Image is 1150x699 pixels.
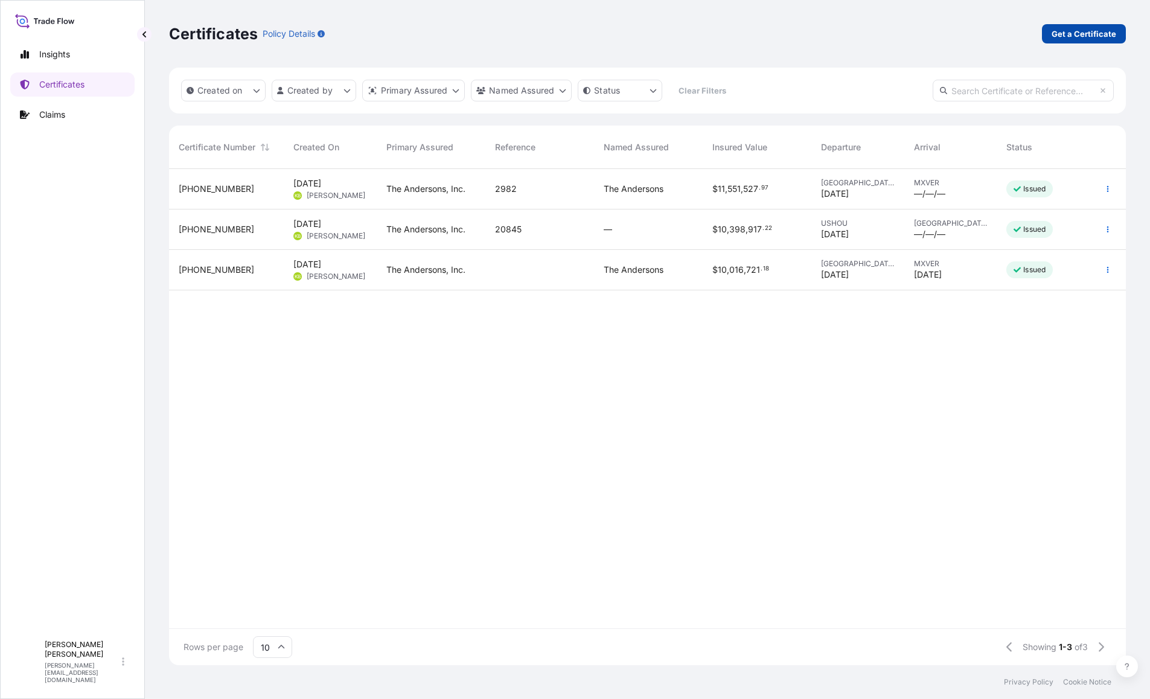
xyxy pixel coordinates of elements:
span: Showing [1023,641,1056,653]
span: [DATE] [821,228,849,240]
span: [PERSON_NAME] [307,191,365,200]
a: Get a Certificate [1042,24,1126,43]
p: Privacy Policy [1004,677,1053,687]
p: Named Assured [489,85,554,97]
span: The Andersons, Inc. [386,183,465,195]
span: The Andersons, Inc. [386,264,465,276]
span: Created On [293,141,339,153]
span: Reference [495,141,535,153]
a: Cookie Notice [1063,677,1111,687]
span: , [725,185,727,193]
span: Rows per page [184,641,243,653]
span: 527 [743,185,758,193]
span: KB [295,190,301,202]
p: Issued [1023,265,1046,275]
button: distributor Filter options [362,80,465,101]
button: Sort [258,140,272,155]
span: — [604,223,612,235]
span: [DATE] [293,258,321,270]
span: , [727,225,729,234]
p: Status [594,85,620,97]
span: [PERSON_NAME] [307,231,365,241]
span: T [24,656,31,668]
span: [GEOGRAPHIC_DATA] [821,259,895,269]
p: Claims [39,109,65,121]
span: , [746,225,748,234]
span: MXVER [914,178,988,188]
span: Named Assured [604,141,669,153]
span: [PHONE_NUMBER] [179,223,254,235]
span: 1-3 [1059,641,1072,653]
span: Departure [821,141,861,153]
span: 721 [746,266,760,274]
span: [PERSON_NAME] [307,272,365,281]
p: Primary Assured [381,85,447,97]
span: —/—/— [914,188,945,200]
span: 11 [718,185,725,193]
span: [DATE] [293,218,321,230]
a: Certificates [10,72,135,97]
button: Clear Filters [668,81,736,100]
span: 97 [761,186,768,190]
span: $ [712,266,718,274]
span: 398 [729,225,746,234]
span: MXVER [914,259,988,269]
span: 2982 [495,183,517,195]
p: Issued [1023,184,1046,194]
span: 016 [729,266,744,274]
p: Issued [1023,225,1046,234]
p: Insights [39,48,70,60]
span: —/—/— [914,228,945,240]
span: The Andersons, Inc. [386,223,465,235]
p: [PERSON_NAME] [PERSON_NAME] [45,640,120,659]
span: , [741,185,743,193]
button: createdBy Filter options [272,80,356,101]
span: [DATE] [914,269,942,281]
span: Insured Value [712,141,767,153]
p: Certificates [169,24,258,43]
span: of 3 [1075,641,1088,653]
span: [DATE] [821,188,849,200]
span: 22 [765,226,772,231]
span: 20845 [495,223,522,235]
span: 10 [718,225,727,234]
span: [PHONE_NUMBER] [179,264,254,276]
span: [GEOGRAPHIC_DATA] [821,178,895,188]
span: . [762,226,764,231]
span: KB [295,230,301,242]
span: The Andersons [604,264,663,276]
input: Search Certificate or Reference... [933,80,1114,101]
button: cargoOwner Filter options [471,80,572,101]
span: [PHONE_NUMBER] [179,183,254,195]
button: createdOn Filter options [181,80,266,101]
span: . [761,267,762,271]
span: 18 [763,267,769,271]
span: 551 [727,185,741,193]
a: Insights [10,42,135,66]
span: Arrival [914,141,941,153]
p: Policy Details [263,28,315,40]
span: KB [295,270,301,282]
span: . [759,186,761,190]
p: Created on [197,85,243,97]
span: USHOU [821,219,895,228]
span: Certificate Number [179,141,255,153]
span: [DATE] [293,177,321,190]
a: Claims [10,103,135,127]
span: Primary Assured [386,141,453,153]
p: Certificates [39,78,85,91]
span: [GEOGRAPHIC_DATA] [914,219,988,228]
p: Get a Certificate [1052,28,1116,40]
p: Created by [287,85,333,97]
span: , [744,266,746,274]
span: [DATE] [821,269,849,281]
span: $ [712,185,718,193]
span: $ [712,225,718,234]
p: Clear Filters [679,85,726,97]
button: certificateStatus Filter options [578,80,662,101]
p: [PERSON_NAME][EMAIL_ADDRESS][DOMAIN_NAME] [45,662,120,683]
span: The Andersons [604,183,663,195]
span: 10 [718,266,727,274]
span: 917 [748,225,762,234]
